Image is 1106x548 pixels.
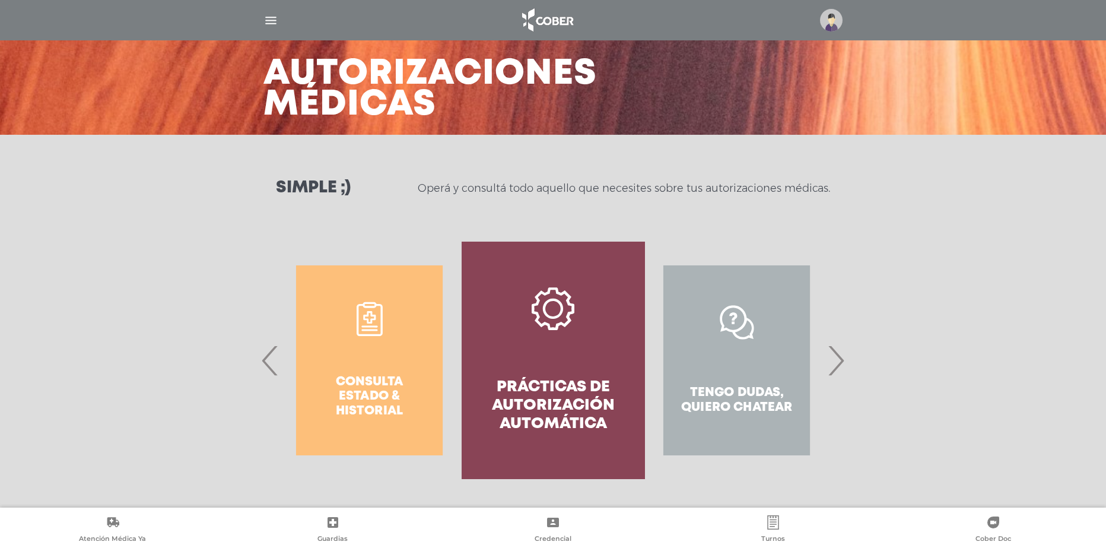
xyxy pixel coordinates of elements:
[761,534,785,545] span: Turnos
[263,13,278,28] img: Cober_menu-lines-white.svg
[79,534,146,545] span: Atención Médica Ya
[263,59,597,121] h3: Autorizaciones médicas
[820,9,843,31] img: profile-placeholder.svg
[516,6,578,34] img: logo_cober_home-white.png
[975,534,1011,545] span: Cober Doc
[824,328,847,392] span: Next
[483,378,624,434] h4: Prácticas de autorización automática
[223,515,443,546] a: Guardias
[418,181,830,195] p: Operá y consultá todo aquello que necesites sobre tus autorizaciones médicas.
[462,242,645,479] a: Prácticas de autorización automática
[443,515,663,546] a: Credencial
[883,515,1104,546] a: Cober Doc
[276,180,351,197] h3: Simple ;)
[663,515,883,546] a: Turnos
[317,534,348,545] span: Guardias
[259,328,282,392] span: Previous
[535,534,571,545] span: Credencial
[2,515,223,546] a: Atención Médica Ya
